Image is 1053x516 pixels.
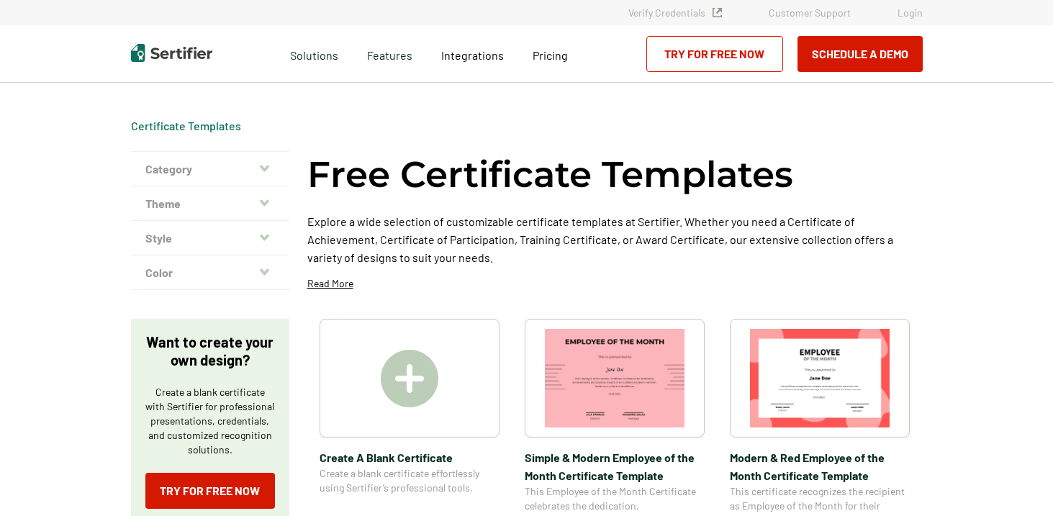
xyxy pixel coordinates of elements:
[131,119,241,133] div: Breadcrumb
[131,255,289,290] button: Color
[769,6,851,19] a: Customer Support
[898,6,923,19] a: Login
[320,466,500,495] span: Create a blank certificate effortlessly using Sertifier’s professional tools.
[131,44,212,62] img: Sertifier | Digital Credentialing Platform
[367,45,412,63] span: Features
[131,221,289,255] button: Style
[525,448,705,484] span: Simple & Modern Employee of the Month Certificate Template
[441,48,504,62] span: Integrations
[290,45,338,63] span: Solutions
[441,45,504,63] a: Integrations
[713,8,722,17] img: Verified
[307,276,353,291] p: Read More
[145,333,275,369] p: Want to create your own design?
[307,151,793,198] h1: Free Certificate Templates
[533,45,568,63] a: Pricing
[533,48,568,62] span: Pricing
[545,329,684,427] img: Simple & Modern Employee of the Month Certificate Template
[320,448,500,466] span: Create A Blank Certificate
[646,36,783,72] a: Try for Free Now
[381,350,438,407] img: Create A Blank Certificate
[730,448,910,484] span: Modern & Red Employee of the Month Certificate Template
[131,186,289,221] button: Theme
[131,152,289,186] button: Category
[628,6,722,19] a: Verify Credentials
[145,385,275,457] p: Create a blank certificate with Sertifier for professional presentations, credentials, and custom...
[307,212,923,266] p: Explore a wide selection of customizable certificate templates at Sertifier. Whether you need a C...
[145,473,275,509] a: Try for Free Now
[750,329,890,427] img: Modern & Red Employee of the Month Certificate Template
[131,119,241,132] a: Certificate Templates
[131,119,241,133] span: Certificate Templates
